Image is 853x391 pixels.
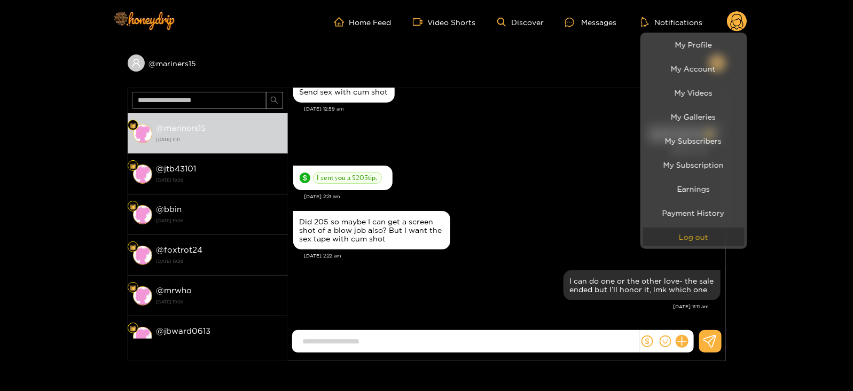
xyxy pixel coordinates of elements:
[643,107,745,126] a: My Galleries
[643,179,745,198] a: Earnings
[643,131,745,150] a: My Subscribers
[643,228,745,246] button: Log out
[643,83,745,102] a: My Videos
[643,155,745,174] a: My Subscription
[643,35,745,54] a: My Profile
[643,59,745,78] a: My Account
[643,204,745,222] a: Payment History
